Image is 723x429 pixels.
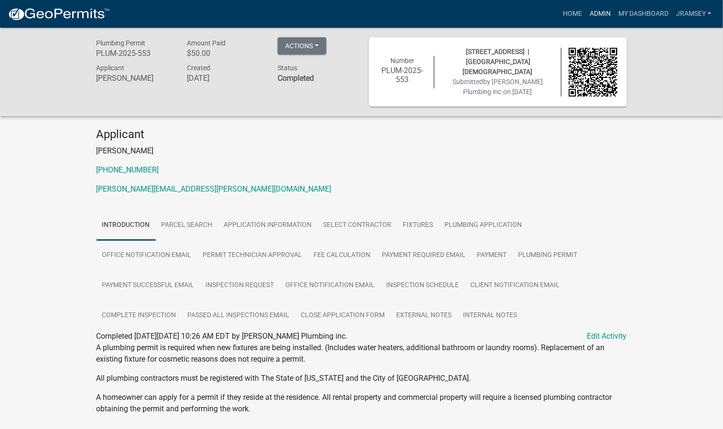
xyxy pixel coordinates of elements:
[97,300,182,331] a: Complete Inspection
[97,373,627,384] p: All plumbing contractors must be registered with The State of [US_STATE] and the City of [GEOGRAP...
[308,240,377,271] a: Fee Calculation
[278,37,326,54] button: Actions
[280,270,381,301] a: Office Notification Email
[377,240,472,271] a: Payment Required Email
[465,270,566,301] a: Client Notification Email
[453,78,543,96] span: Submitted on [DATE]
[218,210,318,241] a: Application Information
[672,5,715,23] a: jramsey
[381,270,465,301] a: Inspection Schedule
[187,39,226,47] span: Amount Paid
[615,5,672,23] a: My Dashboard
[559,5,586,23] a: Home
[97,64,125,72] span: Applicant
[464,78,543,96] span: by [PERSON_NAME] Plumbing inc.
[97,210,156,241] a: Introduction
[586,5,615,23] a: Admin
[97,145,627,157] p: [PERSON_NAME]
[97,240,197,271] a: Office Notification Email
[97,332,348,341] span: Completed [DATE][DATE] 10:26 AM EDT by [PERSON_NAME] Plumbing inc.
[278,74,314,83] strong: Completed
[378,66,427,84] h6: PLUM-2025-553
[587,331,627,342] a: Edit Activity
[97,184,332,193] a: [PERSON_NAME][EMAIL_ADDRESS][PERSON_NAME][DOMAIN_NAME]
[513,240,583,271] a: Plumbing Permit
[97,128,627,141] h4: Applicant
[97,74,173,83] h6: [PERSON_NAME]
[97,165,159,174] a: [PHONE_NUMBER]
[439,210,528,241] a: Plumbing Application
[187,49,263,58] h6: $50.00
[97,392,627,415] p: A homeowner can apply for a permit if they reside at the residence. All rental property and comme...
[295,300,391,331] a: Close Application Form
[182,300,295,331] a: Passed All Inspections Email
[391,300,458,331] a: External Notes
[569,48,617,97] img: QR code
[156,210,218,241] a: Parcel search
[97,270,200,301] a: Payment Successful Email
[458,300,523,331] a: Internal Notes
[97,342,627,365] p: A plumbing permit is required when new fixtures are being installed. (Includes water heaters, add...
[197,240,308,271] a: Permit Technician Approval
[187,64,210,72] span: Created
[97,49,173,58] h6: PLUM-2025-553
[187,74,263,83] h6: [DATE]
[97,39,146,47] span: Plumbing Permit
[318,210,398,241] a: Select contractor
[472,240,513,271] a: Payment
[398,210,439,241] a: Fixtures
[463,48,533,75] span: [STREET_ADDRESS] | [GEOGRAPHIC_DATA][DEMOGRAPHIC_DATA]
[278,64,297,72] span: Status
[200,270,280,301] a: Inspection Request
[390,57,414,64] span: Number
